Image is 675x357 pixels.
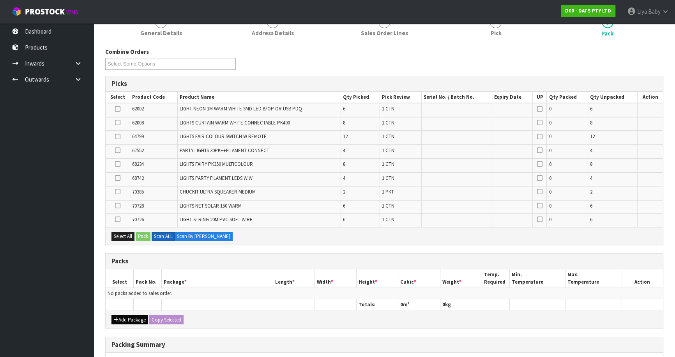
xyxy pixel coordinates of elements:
span: 0 [549,175,551,181]
h3: Packing Summary [111,341,657,348]
span: General Details [140,29,182,37]
span: LIGHTS FAIRY PK350 MULTICOLOUR [180,161,253,167]
button: Select All [111,232,134,241]
span: Baby [648,8,661,15]
th: UP [533,92,547,103]
label: Combine Orders [105,48,149,56]
th: Pack No. [134,269,162,288]
span: LIGHT NEON 1M WARM WHITE SMD LED B/OP OR USB PDQ [180,105,302,112]
th: Temp. Required [482,269,510,288]
span: 0 [549,188,551,195]
span: LIGHTS CURTAIN WARM WHITE CONNECTABLE PK400 [180,119,290,126]
span: 6 [343,105,345,112]
span: 0 [442,301,445,308]
strong: D00 - DATS PTY LTD [565,7,611,14]
span: 62002 [132,105,144,112]
span: LIGHTS NET SOLAR 150 WARM [180,202,242,209]
span: LIGHT STRING 20M PVC SOFT WIRE [180,216,253,223]
th: Max. Temperature [565,269,621,288]
th: Select [106,92,130,103]
span: LIGHTS PARTY FILAMENT LEDS W.W [180,175,253,181]
span: 0 [549,216,551,223]
th: Package [161,269,273,288]
label: Scan ALL [152,232,175,241]
th: Serial No. / Batch No. [421,92,492,103]
span: 4 [590,175,592,181]
span: 6 [590,105,592,112]
span: 6 [590,216,592,223]
span: 12 [590,133,595,140]
th: Qty Packed [547,92,588,103]
th: Action [621,269,663,288]
span: 12 [343,133,348,140]
label: Scan By [PERSON_NAME] [175,232,233,241]
span: 0 [549,147,551,154]
span: Sales Order Lines [361,29,408,37]
span: 68234 [132,161,144,167]
span: 1 CTN [382,119,394,126]
span: 0 [549,105,551,112]
span: 6 [343,202,345,209]
span: 1 CTN [382,105,394,112]
span: 68742 [132,175,144,181]
th: Cubic [398,269,440,288]
th: Qty Unpacked [588,92,638,103]
span: 6 [343,216,345,223]
span: 8 [343,161,345,167]
span: 67552 [132,147,144,154]
button: Add Package [111,315,148,325]
span: CHUCKIT ULTRA SQUEAKER MEDIUM [180,188,256,195]
span: 64799 [132,133,144,140]
span: Liya [637,8,647,15]
th: Product Name [178,92,341,103]
span: 0 [549,133,551,140]
span: 2 [343,188,345,195]
span: 1 CTN [382,133,394,140]
button: Pack [136,232,150,241]
span: 8 [343,119,345,126]
span: 6 [590,202,592,209]
span: 1 CTN [382,202,394,209]
th: Length [273,269,315,288]
th: Pick Review [380,92,421,103]
th: Totals: [357,299,398,311]
button: Copy Selected [149,315,184,325]
th: Product Code [130,92,177,103]
span: 2 [590,188,592,195]
th: m³ [398,299,440,311]
th: Action [638,92,663,103]
span: 0 [549,202,551,209]
img: cube-alt.png [12,7,21,16]
span: Pick [490,29,501,37]
span: 62008 [132,119,144,126]
span: 70728 [132,202,144,209]
span: 1 CTN [382,216,394,223]
td: No packs added to sales order. [106,288,663,299]
h3: Picks [111,80,657,87]
th: Qty Picked [341,92,380,103]
span: 70726 [132,216,144,223]
span: 0 [549,161,551,167]
span: 1 CTN [382,147,394,154]
th: Weight [440,269,482,288]
span: PARTY LIGHTS 30PK++FILAMENT CONNECT [180,147,269,154]
th: Select [106,269,134,288]
span: 0 [400,301,403,308]
th: kg [440,299,482,311]
span: Pack [601,29,613,37]
th: Height [357,269,398,288]
span: 4 [343,175,345,181]
span: LIGHTS FAIR COLOUR SWITCH W REMOTE [180,133,267,140]
span: 4 [343,147,345,154]
span: 4 [590,147,592,154]
span: 1 CTN [382,161,394,167]
small: WMS [66,9,78,16]
span: 1 PKT [382,188,394,195]
span: 0 [549,119,551,126]
th: Min. Temperature [510,269,565,288]
h3: Packs [111,258,657,265]
th: Width [315,269,356,288]
span: Address Details [252,29,294,37]
span: 1 CTN [382,175,394,181]
span: 8 [590,161,592,167]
